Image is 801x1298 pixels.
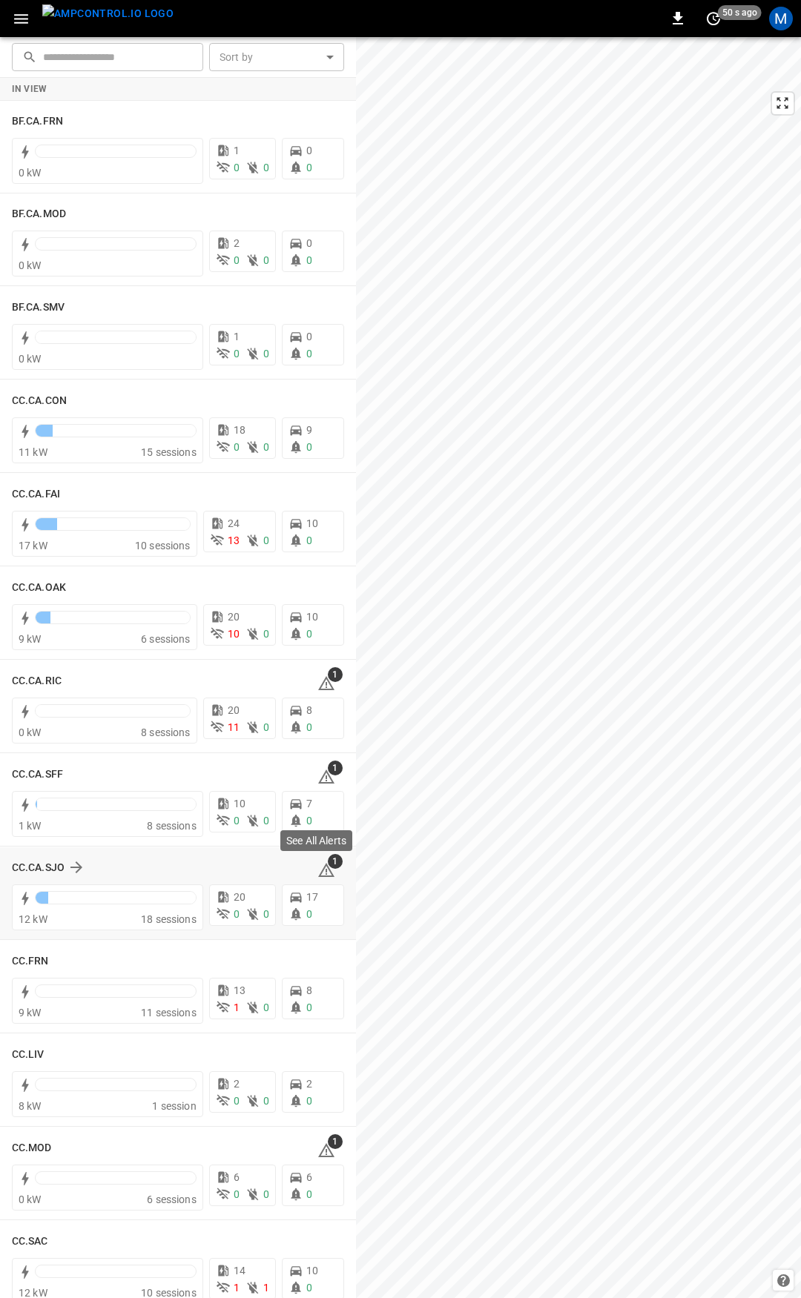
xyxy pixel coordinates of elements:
span: 0 [306,441,312,453]
strong: In View [12,84,47,94]
button: set refresh interval [702,7,725,30]
span: 10 [234,798,245,809]
span: 11 [228,721,240,733]
h6: BF.CA.SMV [12,299,65,316]
span: 1 [328,761,343,775]
h6: BF.CA.MOD [12,206,66,222]
span: 10 [306,611,318,623]
span: 9 [306,424,312,436]
canvas: Map [356,37,801,1298]
span: 20 [228,704,240,716]
span: 0 [306,628,312,640]
h6: BF.CA.FRN [12,113,63,130]
span: 0 kW [19,1193,42,1205]
span: 0 [306,1188,312,1200]
span: 1 [328,854,343,869]
span: 0 [263,534,269,546]
h6: CC.CA.FAI [12,486,60,503]
span: 0 [263,815,269,827]
span: 1 [234,331,240,342]
span: 0 [306,534,312,546]
span: 8 kW [19,1100,42,1112]
span: 0 [306,237,312,249]
span: 0 [234,162,240,173]
span: 6 sessions [147,1193,197,1205]
span: 6 sessions [141,633,191,645]
h6: CC.LIV [12,1047,44,1063]
h6: CC.CA.RIC [12,673,62,689]
span: 8 sessions [141,726,191,738]
span: 0 [306,331,312,342]
span: 0 kW [19,353,42,365]
span: 17 [306,891,318,903]
h6: CC.SAC [12,1234,48,1250]
span: 14 [234,1265,245,1277]
span: 10 [228,628,240,640]
span: 0 [306,1001,312,1013]
span: 0 [234,1095,240,1107]
span: 0 [234,348,240,360]
span: 11 kW [19,446,47,458]
span: 0 [306,1282,312,1294]
span: 7 [306,798,312,809]
span: 6 [234,1171,240,1183]
span: 20 [228,611,240,623]
span: 8 [306,984,312,996]
span: 10 [306,517,318,529]
span: 1 kW [19,820,42,832]
span: 20 [234,891,245,903]
span: 0 [263,1001,269,1013]
span: 0 [234,441,240,453]
span: 9 kW [19,633,42,645]
span: 1 [328,1134,343,1149]
span: 0 [306,254,312,266]
span: 0 [234,1188,240,1200]
span: 0 [263,441,269,453]
span: 18 sessions [141,913,197,925]
span: 0 [306,815,312,827]
span: 0 [263,721,269,733]
h6: CC.CA.OAK [12,580,66,596]
span: 0 [306,721,312,733]
span: 8 sessions [147,820,197,832]
span: 0 [263,254,269,266]
span: 1 session [152,1100,196,1112]
span: 24 [228,517,240,529]
span: 18 [234,424,245,436]
span: 0 [234,254,240,266]
span: 0 [263,628,269,640]
span: 8 [306,704,312,716]
h6: CC.FRN [12,953,49,970]
img: ampcontrol.io logo [42,4,174,23]
span: 11 sessions [141,1007,197,1019]
span: 9 kW [19,1007,42,1019]
span: 2 [234,237,240,249]
span: 0 [234,815,240,827]
span: 2 [306,1078,312,1090]
span: 0 [234,908,240,920]
span: 0 kW [19,167,42,179]
span: 0 [306,145,312,156]
h6: CC.MOD [12,1140,52,1156]
span: 1 [328,667,343,682]
span: 15 sessions [141,446,197,458]
h6: CC.CA.SJO [12,860,65,876]
span: 50 s ago [718,5,762,20]
span: 1 [263,1282,269,1294]
p: See All Alerts [286,833,346,848]
span: 0 [306,162,312,173]
span: 0 [263,908,269,920]
h6: CC.CA.CON [12,393,67,409]
span: 0 [263,348,269,360]
span: 1 [234,1282,240,1294]
div: profile-icon [769,7,793,30]
span: 0 [263,1095,269,1107]
span: 1 [234,145,240,156]
span: 1 [234,1001,240,1013]
span: 0 [306,908,312,920]
span: 0 [306,1095,312,1107]
span: 13 [234,984,245,996]
span: 0 [263,162,269,173]
span: 2 [234,1078,240,1090]
span: 6 [306,1171,312,1183]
